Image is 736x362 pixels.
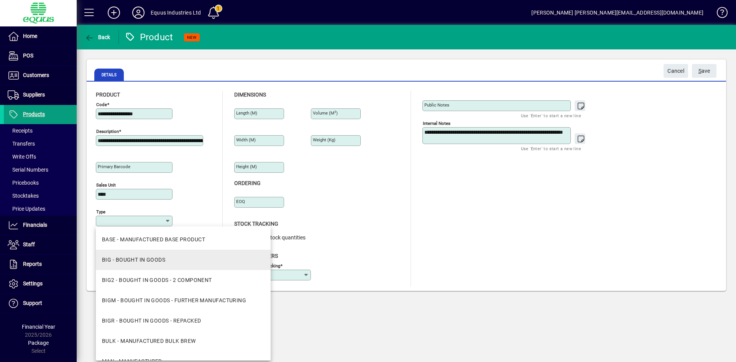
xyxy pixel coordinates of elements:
span: Package [28,340,49,346]
span: Dimensions [234,92,266,98]
div: BIGM - BOUGHT IN GOODS - FURTHER MANUFACTURING [102,296,246,305]
mat-option: BIGM - BOUGHT IN GOODS - FURTHER MANUFACTURING [96,290,271,311]
span: Reports [23,261,42,267]
mat-label: EOQ [236,199,245,204]
a: Staff [4,235,77,254]
span: Financials [23,222,47,228]
a: Pricebooks [4,176,77,189]
div: BIG2 - BOUGHT IN GOODS - 2 COMPONENT [102,276,212,284]
mat-label: Width (m) [236,137,256,143]
mat-label: Code [96,102,107,107]
button: Add [102,6,126,20]
span: Pricebooks [8,180,39,186]
span: Support [23,300,42,306]
span: Serial Numbers [8,167,48,173]
a: Stocktakes [4,189,77,202]
span: Products [23,111,45,117]
div: BIG - BOUGHT IN GOODS [102,256,165,264]
mat-label: Internal Notes [423,121,450,126]
span: POS [23,52,33,59]
span: Track stock quantities [253,234,306,241]
mat-option: BIGR - BOUGHT IN GOODS - REPACKED [96,311,271,331]
div: [PERSON_NAME] [PERSON_NAME][EMAIL_ADDRESS][DOMAIN_NAME] [531,7,703,19]
a: Support [4,294,77,313]
span: Stocktakes [8,193,39,199]
mat-hint: Use 'Enter' to start a new line [521,144,581,153]
div: BASE - MANUFACTURED BASE PRODUCT [102,236,205,244]
mat-hint: Use 'Enter' to start a new line [521,111,581,120]
span: ave [698,65,710,77]
mat-label: Public Notes [424,102,449,108]
mat-label: Description [96,129,119,134]
mat-label: Volume (m ) [313,110,338,116]
a: Knowledge Base [711,2,726,26]
a: Transfers [4,137,77,150]
mat-option: BULK - MANUFACTURED BULK BREW [96,331,271,351]
span: Cancel [667,65,684,77]
span: Write Offs [8,154,36,160]
span: Product [96,92,120,98]
span: Receipts [8,128,33,134]
button: Cancel [664,64,688,78]
a: Serial Numbers [4,163,77,176]
span: Staff [23,241,35,247]
span: Ordering [234,180,261,186]
div: BIGR - BOUGHT IN GOODS - REPACKED [102,317,201,325]
mat-label: Weight (Kg) [313,137,335,143]
div: BULK - MANUFACTURED BULK BREW [102,337,196,345]
app-page-header-button: Back [77,30,119,44]
a: Financials [4,216,77,235]
span: Transfers [8,141,35,147]
a: Customers [4,66,77,85]
button: Back [83,30,112,44]
sup: 3 [334,110,336,114]
div: Product [125,31,173,43]
mat-label: Type [96,209,105,215]
a: Home [4,27,77,46]
mat-option: BIG - BOUGHT IN GOODS [96,250,271,270]
span: Financial Year [22,324,55,330]
a: Suppliers [4,85,77,105]
mat-option: BASE - MANUFACTURED BASE PRODUCT [96,229,271,250]
div: Equus Industries Ltd [151,7,201,19]
span: Details [94,69,124,81]
a: Settings [4,274,77,293]
span: Customers [23,72,49,78]
span: Home [23,33,37,39]
span: Price Updates [8,206,45,212]
span: NEW [187,35,197,40]
span: Back [85,34,110,40]
button: Profile [126,6,151,20]
mat-label: Primary barcode [98,164,130,169]
span: Settings [23,280,43,287]
mat-option: BIG2 - BOUGHT IN GOODS - 2 COMPONENT [96,270,271,290]
span: Suppliers [23,92,45,98]
a: Write Offs [4,150,77,163]
button: Save [692,64,716,78]
mat-label: Sales unit [96,182,116,188]
mat-label: Length (m) [236,110,257,116]
span: S [698,68,701,74]
a: Reports [4,255,77,274]
span: Stock Tracking [234,221,278,227]
a: Receipts [4,124,77,137]
mat-label: Height (m) [236,164,257,169]
a: POS [4,46,77,66]
a: Price Updates [4,202,77,215]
